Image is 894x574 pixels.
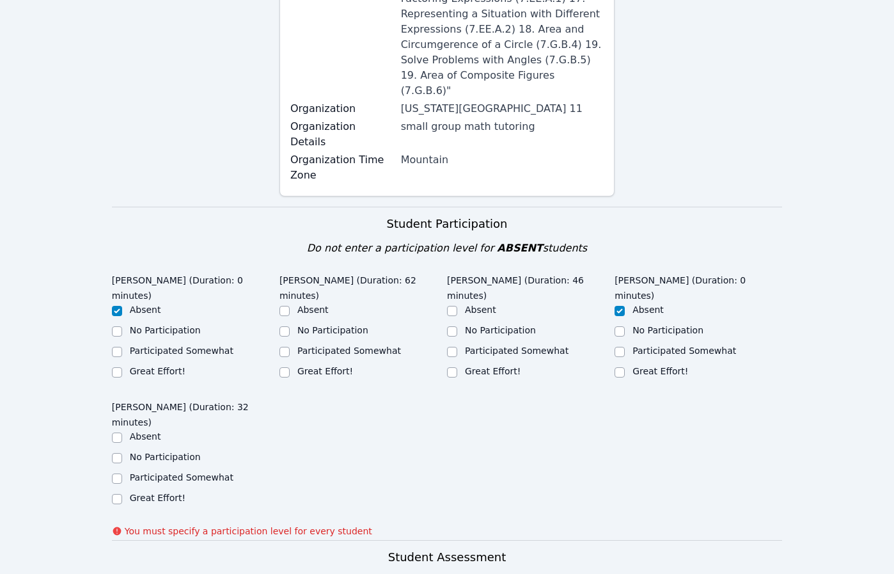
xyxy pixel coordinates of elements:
label: Great Effort! [130,493,185,503]
legend: [PERSON_NAME] (Duration: 0 minutes) [112,269,279,303]
label: Great Effort! [297,366,353,376]
label: No Participation [465,325,536,335]
div: [US_STATE][GEOGRAPHIC_DATA] 11 [401,101,604,116]
label: Absent [632,305,664,315]
label: Absent [465,305,496,315]
label: Absent [130,305,161,315]
p: You must specify a participation level for every student [125,525,372,538]
label: Participated Somewhat [130,472,233,482]
div: small group math tutoring [401,119,604,134]
h3: Student Participation [112,215,783,233]
legend: [PERSON_NAME] (Duration: 32 minutes) [112,395,279,430]
label: Organization [290,101,393,116]
legend: [PERSON_NAME] (Duration: 0 minutes) [615,269,782,303]
label: Great Effort! [465,366,521,376]
label: Organization Details [290,119,393,150]
h3: Student Assessment [112,548,783,566]
label: Absent [297,305,329,315]
span: ABSENT [497,242,542,254]
div: Mountain [401,152,604,168]
label: Great Effort! [130,366,185,376]
label: Participated Somewhat [632,346,736,356]
label: No Participation [632,325,703,335]
label: Absent [130,431,161,442]
label: Organization Time Zone [290,152,393,183]
label: Participated Somewhat [297,346,401,356]
legend: [PERSON_NAME] (Duration: 46 minutes) [447,269,615,303]
label: Great Effort! [632,366,688,376]
label: No Participation [297,325,368,335]
label: No Participation [130,452,201,462]
label: Participated Somewhat [130,346,233,356]
div: Do not enter a participation level for students [112,241,783,256]
label: No Participation [130,325,201,335]
label: Participated Somewhat [465,346,569,356]
legend: [PERSON_NAME] (Duration: 62 minutes) [279,269,447,303]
